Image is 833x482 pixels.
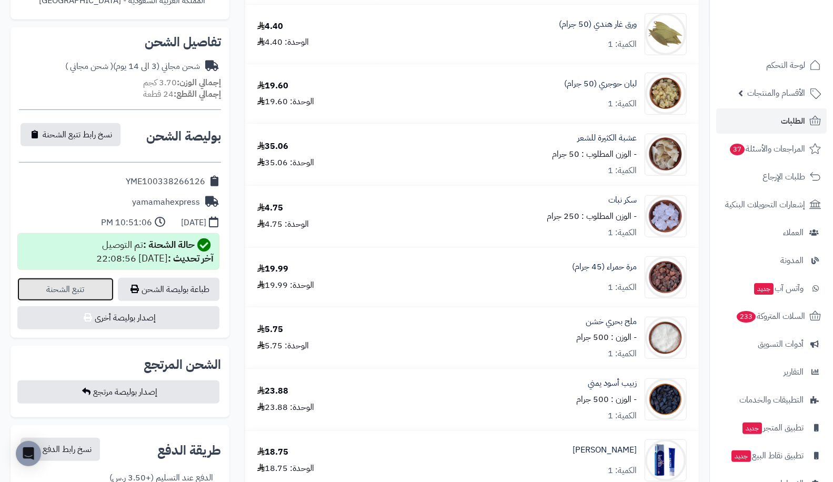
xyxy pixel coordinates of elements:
small: - الوزن : 500 جرام [576,331,637,344]
h2: الشحن المرتجع [144,358,221,371]
div: 4.40 [257,21,283,33]
div: YME100338266126 [126,176,205,188]
div: Open Intercom Messenger [16,441,41,466]
a: السلات المتروكة233 [716,304,827,329]
div: الكمية: 1 [608,410,637,422]
img: 1691852733-Raisin,%20Yamani%20Black-90x90.jpg [645,378,686,420]
small: - الوزن المطلوب : 50 جرام [552,148,637,160]
div: 18.75 [257,446,288,458]
div: الوحدة: 19.99 [257,279,314,292]
button: إصدار بوليصة أخرى [17,306,219,329]
div: الوحدة: 4.40 [257,36,309,48]
a: إشعارات التحويلات البنكية [716,192,827,217]
div: 23.88 [257,385,288,397]
span: 233 [737,311,756,323]
a: العملاء [716,220,827,245]
span: لوحة التحكم [766,58,805,73]
img: 1667754249-Lump%20Sugar-90x90.jpg [645,195,686,237]
button: نسخ رابط تتبع الشحنة [21,123,121,146]
strong: إجمالي القطع: [174,88,221,101]
span: المدونة [780,253,804,268]
a: المدونة [716,248,827,273]
a: لبان حوجري (50 جرام) [564,78,637,90]
a: ورق غار هندي (50 جرام) [559,18,637,31]
a: تطبيق المتجرجديد [716,415,827,440]
a: الطلبات [716,108,827,134]
a: ملح بحري خشن [586,316,637,328]
div: شحن مجاني (3 الى 14 يوم) [65,61,200,73]
span: إشعارات التحويلات البنكية [725,197,805,212]
span: تطبيق المتجر [741,420,804,435]
span: ( شحن مجاني ) [65,60,113,73]
div: الكمية: 1 [608,165,637,177]
a: مرة حمراء (45 جرام) [572,261,637,273]
a: زبيب أسود يمني [588,377,637,389]
span: جديد [754,283,774,295]
a: عشبة الكثيرة للشعر [577,132,637,144]
a: تطبيق نقاط البيعجديد [716,443,827,468]
div: 10:51:06 PM [101,217,152,229]
a: أدوات التسويق [716,332,827,357]
span: طلبات الإرجاع [762,169,805,184]
span: جديد [731,450,751,462]
img: 1667929796-Myrrah-90x90.jpg [645,256,686,298]
div: الكمية: 1 [608,465,637,477]
small: - الوزن : 500 جرام [576,393,637,406]
a: سكر نبات [608,194,637,206]
div: الكمية: 1 [608,282,637,294]
img: 1693558974-Kenta%20Cream%20Web-90x90.jpg [645,439,686,481]
a: طلبات الإرجاع [716,164,827,189]
img: 1660147750-Kathira-90x90.jpg [645,134,686,176]
div: 19.99 [257,263,288,275]
h2: بوليصة الشحن [146,130,221,143]
span: أدوات التسويق [758,337,804,352]
a: لوحة التحكم [716,53,827,78]
span: المراجعات والأسئلة [729,142,805,156]
span: وآتس آب [753,281,804,296]
h2: تفاصيل الشحن [19,36,221,48]
button: إصدار بوليصة مرتجع [17,380,219,404]
img: 1672685916-Indian%20bay%20leaf-90x90.jpg [645,13,686,55]
div: [DATE] [181,217,206,229]
a: تتبع الشحنة [17,278,114,301]
a: [PERSON_NAME] [573,444,637,456]
h2: طريقة الدفع [157,444,221,457]
div: الكمية: 1 [608,227,637,239]
div: 4.75 [257,202,283,214]
div: الكمية: 1 [608,38,637,51]
div: الوحدة: 18.75 [257,463,314,475]
span: العملاء [783,225,804,240]
span: نسخ رابط الدفع [43,443,92,456]
small: - الوزن المطلوب : 250 جرام [547,210,637,223]
a: التقارير [716,359,827,385]
span: 37 [730,144,745,155]
span: الطلبات [781,114,805,128]
img: 1647578791-Frankincense,%20Oman,%20Hojari-90x90.jpg [645,73,686,115]
a: التطبيقات والخدمات [716,387,827,413]
a: طباعة بوليصة الشحن [118,278,219,301]
strong: إجمالي الوزن: [177,76,221,89]
a: وآتس آبجديد [716,276,827,301]
button: نسخ رابط الدفع [21,438,100,461]
div: 35.06 [257,140,288,153]
small: 3.70 كجم [143,76,221,89]
div: الوحدة: 5.75 [257,340,309,352]
strong: حالة الشحنة : [143,237,195,252]
span: تطبيق نقاط البيع [730,448,804,463]
div: 5.75 [257,324,283,336]
div: الكمية: 1 [608,98,637,110]
span: جديد [742,423,762,434]
span: التقارير [784,365,804,379]
div: الوحدة: 23.88 [257,401,314,414]
a: المراجعات والأسئلة37 [716,136,827,162]
span: الأقسام والمنتجات [747,86,805,101]
small: 24 قطعة [143,88,221,101]
div: الوحدة: 35.06 [257,157,314,169]
span: التطبيقات والخدمات [739,393,804,407]
strong: آخر تحديث : [168,251,214,265]
div: الوحدة: 4.75 [257,218,309,230]
div: الوحدة: 19.60 [257,96,314,108]
img: logo-2.png [761,28,823,50]
div: الكمية: 1 [608,348,637,360]
span: نسخ رابط تتبع الشحنة [43,128,112,141]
